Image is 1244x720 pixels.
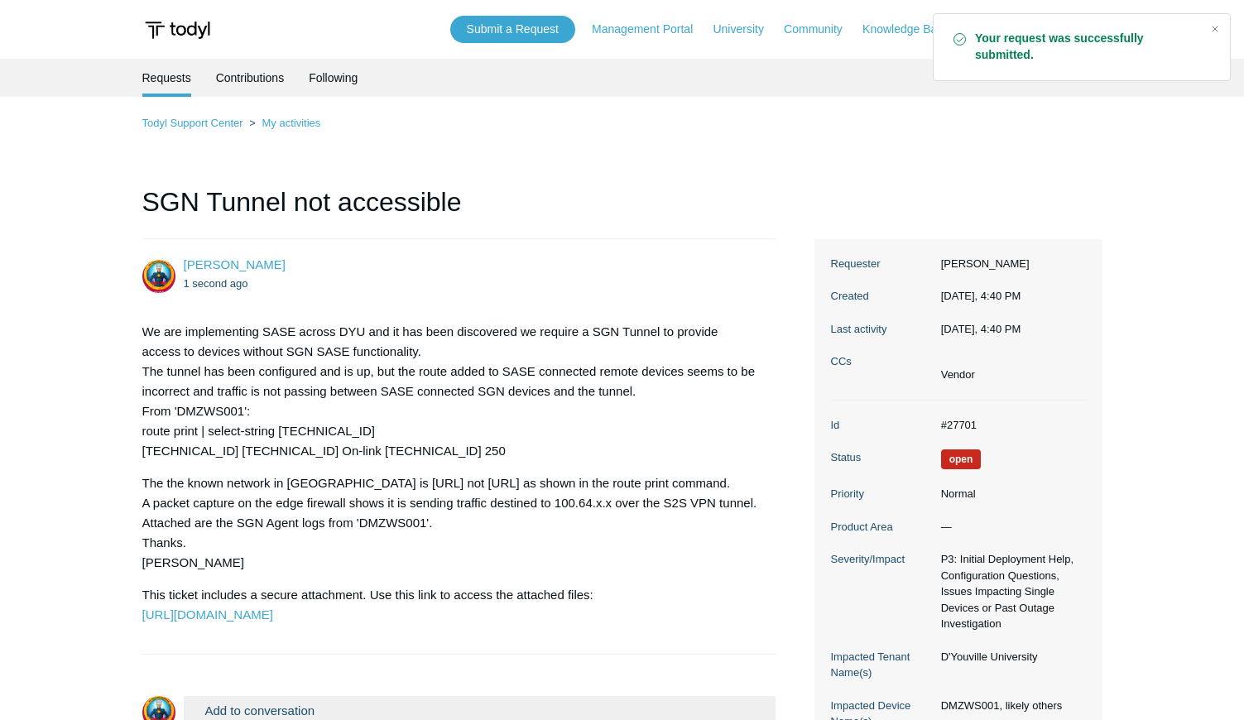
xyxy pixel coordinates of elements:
time: 08/26/2025, 16:40 [184,277,248,290]
dd: D'Youville University [933,649,1086,665]
dt: Priority [831,486,933,502]
dd: DMZWS001, likely others [933,698,1086,714]
a: Contributions [216,59,285,97]
a: University [713,21,780,38]
p: We are implementing SASE across DYU and it has been discovered we require a SGN Tunnel to provide... [142,322,760,461]
strong: Your request was successfully submitted. [975,31,1197,64]
img: Todyl Support Center Help Center home page [142,15,213,46]
a: My activities [262,117,320,129]
li: Vendor [941,367,975,383]
dt: Severity/Impact [831,551,933,568]
p: The the known network in [GEOGRAPHIC_DATA] is [URL] not [URL] as shown in the route print command... [142,473,760,573]
span: Timothy Kujawski [184,257,286,271]
dt: Product Area [831,519,933,535]
a: Community [784,21,859,38]
time: 08/26/2025, 16:40 [941,290,1021,302]
div: Close [1203,17,1227,41]
li: My activities [246,117,320,129]
dt: Impacted Tenant Name(s) [831,649,933,681]
dt: Status [831,449,933,466]
a: Submit a Request [450,16,575,43]
dd: P3: Initial Deployment Help, Configuration Questions, Issues Impacting Single Devices or Past Out... [933,551,1086,632]
li: Requests [142,59,191,97]
dd: #27701 [933,417,1086,434]
dt: Id [831,417,933,434]
a: Management Portal [592,21,709,38]
a: [PERSON_NAME] [184,257,286,271]
dd: — [933,519,1086,535]
dd: [PERSON_NAME] [933,256,1086,272]
dt: Requester [831,256,933,272]
dt: Created [831,288,933,305]
span: We are working on a response for you [941,449,982,469]
p: This ticket includes a secure attachment. Use this link to access the attached files: [142,585,760,625]
dt: CCs [831,353,933,370]
li: Todyl Support Center [142,117,247,129]
time: 08/26/2025, 16:40 [941,323,1021,335]
a: [URL][DOMAIN_NAME] [142,607,273,622]
a: Following [309,59,358,97]
dt: Last activity [831,321,933,338]
dd: Normal [933,486,1086,502]
h1: SGN Tunnel not accessible [142,182,776,239]
a: Todyl Support Center [142,117,243,129]
a: Knowledge Base [862,21,966,38]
